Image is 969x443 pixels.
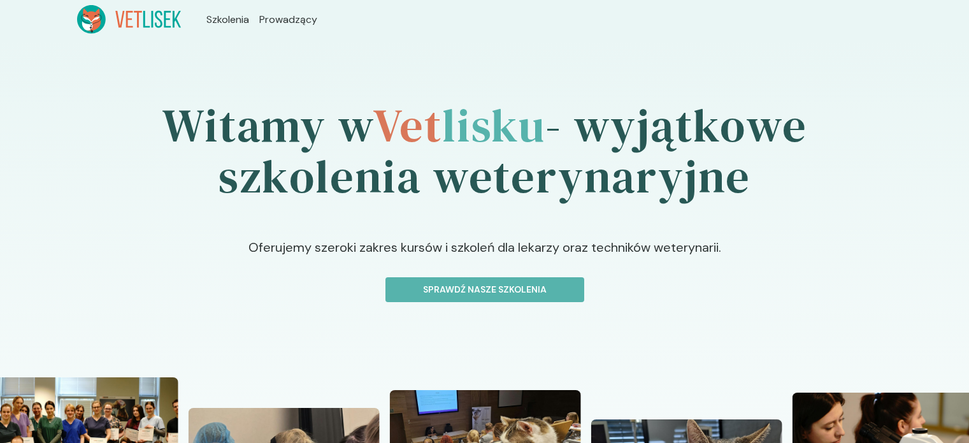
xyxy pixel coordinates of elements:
[77,64,893,238] h1: Witamy w - wyjątkowe szkolenia weterynaryjne
[373,94,442,157] span: Vet
[259,12,317,27] a: Prowadzący
[162,238,808,277] p: Oferujemy szeroki zakres kursów i szkoleń dla lekarzy oraz techników weterynarii.
[385,277,584,302] button: Sprawdź nasze szkolenia
[396,283,573,296] p: Sprawdź nasze szkolenia
[206,12,249,27] a: Szkolenia
[442,94,545,157] span: lisku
